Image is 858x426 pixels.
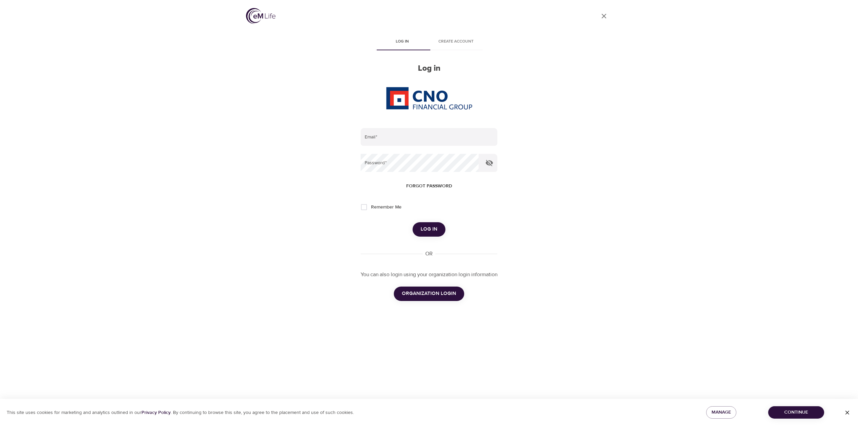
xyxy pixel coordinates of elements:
[402,289,456,298] span: ORGANIZATION LOGIN
[141,410,171,416] a: Privacy Policy
[386,87,472,110] img: CNO%20logo.png
[371,204,402,211] span: Remember Me
[433,38,479,45] span: Create account
[706,406,736,419] button: Manage
[413,222,445,236] button: Log in
[246,8,275,24] img: logo
[423,250,435,258] div: OR
[596,8,612,24] a: close
[406,182,452,190] span: Forgot password
[394,287,464,301] button: ORGANIZATION LOGIN
[361,271,497,279] p: You can also login using your organization login information
[712,408,731,417] span: Manage
[774,408,819,417] span: Continue
[421,225,437,234] span: Log in
[361,34,497,50] div: disabled tabs example
[768,406,824,419] button: Continue
[379,38,425,45] span: Log in
[361,64,497,73] h2: Log in
[404,180,455,192] button: Forgot password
